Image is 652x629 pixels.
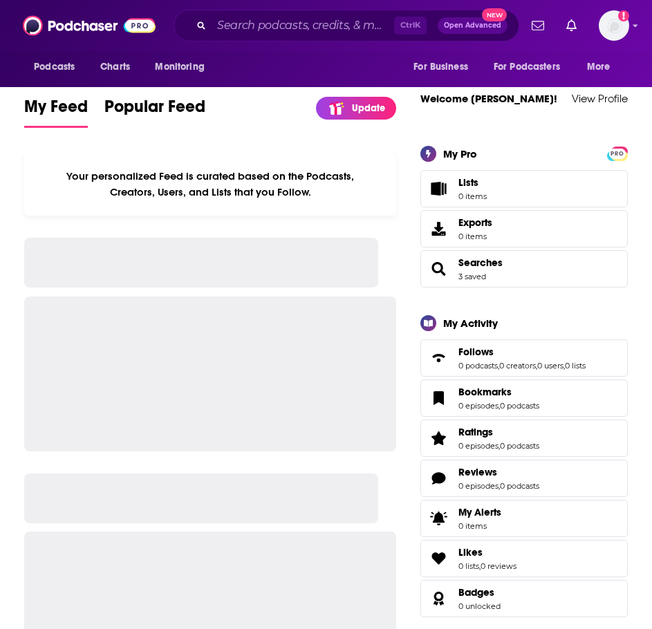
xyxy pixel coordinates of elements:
[481,561,516,571] a: 0 reviews
[479,561,481,571] span: ,
[100,57,130,77] span: Charts
[425,259,453,279] a: Searches
[577,54,628,80] button: open menu
[443,317,498,330] div: My Activity
[443,147,477,160] div: My Pro
[425,469,453,488] a: Reviews
[438,17,507,34] button: Open AdvancedNew
[352,102,385,114] p: Update
[444,22,501,29] span: Open Advanced
[458,191,487,201] span: 0 items
[500,481,539,491] a: 0 podcasts
[499,401,500,411] span: ,
[500,401,539,411] a: 0 podcasts
[537,361,563,370] a: 0 users
[420,460,628,497] span: Reviews
[499,481,500,491] span: ,
[34,57,75,77] span: Podcasts
[24,54,93,80] button: open menu
[498,361,499,370] span: ,
[404,54,485,80] button: open menu
[425,509,453,528] span: My Alerts
[420,210,628,247] a: Exports
[104,96,205,125] span: Popular Feed
[572,92,628,105] a: View Profile
[425,219,453,238] span: Exports
[155,57,204,77] span: Monitoring
[458,466,497,478] span: Reviews
[499,361,536,370] a: 0 creators
[458,386,512,398] span: Bookmarks
[458,546,516,558] a: Likes
[458,586,494,599] span: Badges
[458,441,499,451] a: 0 episodes
[458,216,492,229] span: Exports
[458,601,501,611] a: 0 unlocked
[458,386,539,398] a: Bookmarks
[526,14,550,37] a: Show notifications dropdown
[536,361,537,370] span: ,
[316,97,396,120] a: Update
[458,361,498,370] a: 0 podcasts
[458,506,501,518] span: My Alerts
[458,546,483,558] span: Likes
[458,346,586,358] a: Follows
[104,96,205,128] a: Popular Feed
[599,10,629,41] span: Logged in as GregKubie
[420,379,628,417] span: Bookmarks
[413,57,468,77] span: For Business
[609,148,626,158] a: PRO
[91,54,138,80] a: Charts
[618,10,629,21] svg: Add a profile image
[587,57,611,77] span: More
[458,561,479,571] a: 0 lists
[425,179,453,198] span: Lists
[24,96,88,128] a: My Feed
[420,500,628,537] a: My Alerts
[609,149,626,159] span: PRO
[420,420,628,457] span: Ratings
[599,10,629,41] button: Show profile menu
[458,346,494,358] span: Follows
[561,14,582,37] a: Show notifications dropdown
[458,232,492,241] span: 0 items
[24,153,396,216] div: Your personalized Feed is curated based on the Podcasts, Creators, Users, and Lists that you Follow.
[23,12,156,39] img: Podchaser - Follow, Share and Rate Podcasts
[485,54,580,80] button: open menu
[425,429,453,448] a: Ratings
[565,361,586,370] a: 0 lists
[420,580,628,617] span: Badges
[425,589,453,608] a: Badges
[420,250,628,288] span: Searches
[599,10,629,41] img: User Profile
[563,361,565,370] span: ,
[420,92,557,105] a: Welcome [PERSON_NAME]!
[425,549,453,568] a: Likes
[458,176,478,189] span: Lists
[458,256,503,269] a: Searches
[24,96,88,125] span: My Feed
[458,426,539,438] a: Ratings
[500,441,539,451] a: 0 podcasts
[174,10,519,41] div: Search podcasts, credits, & more...
[482,8,507,21] span: New
[420,540,628,577] span: Likes
[458,586,501,599] a: Badges
[458,426,493,438] span: Ratings
[458,176,487,189] span: Lists
[499,441,500,451] span: ,
[420,170,628,207] a: Lists
[458,466,539,478] a: Reviews
[494,57,560,77] span: For Podcasters
[458,481,499,491] a: 0 episodes
[458,521,501,531] span: 0 items
[420,339,628,377] span: Follows
[458,272,486,281] a: 3 saved
[145,54,222,80] button: open menu
[458,401,499,411] a: 0 episodes
[425,388,453,408] a: Bookmarks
